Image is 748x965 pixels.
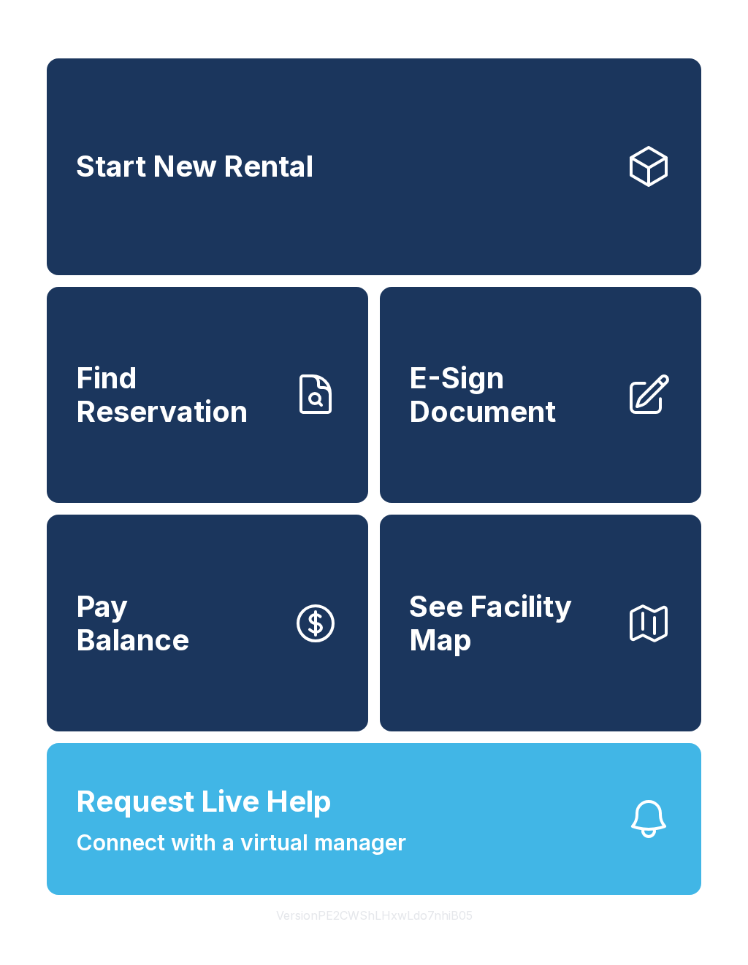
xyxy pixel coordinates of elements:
[47,287,368,504] a: Find Reservation
[76,150,313,183] span: Start New Rental
[409,361,614,428] span: E-Sign Document
[264,895,484,936] button: VersionPE2CWShLHxwLdo7nhiB05
[47,515,368,731] a: PayBalance
[76,826,406,859] span: Connect with a virtual manager
[76,590,189,656] span: Pay Balance
[380,515,701,731] button: See Facility Map
[47,58,701,275] a: Start New Rental
[76,780,332,823] span: Request Live Help
[76,361,280,428] span: Find Reservation
[47,743,701,895] button: Request Live HelpConnect with a virtual manager
[380,287,701,504] a: E-Sign Document
[409,590,614,656] span: See Facility Map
